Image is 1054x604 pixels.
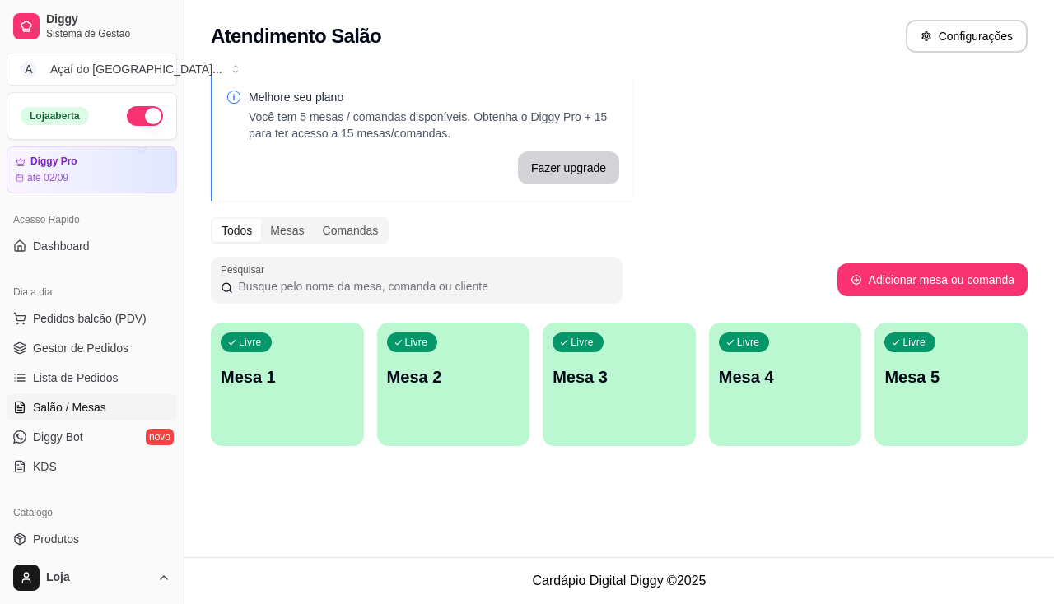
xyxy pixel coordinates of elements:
[261,219,313,242] div: Mesas
[33,531,79,547] span: Produtos
[46,570,151,585] span: Loja
[7,453,177,480] a: KDS
[7,53,177,86] button: Select a team
[884,365,1018,388] p: Mesa 5
[874,323,1028,446] button: LivreMesa 5
[33,238,90,254] span: Dashboard
[212,219,261,242] div: Todos
[553,365,686,388] p: Mesa 3
[33,310,147,327] span: Pedidos balcão (PDV)
[50,61,222,77] div: Açaí do [GEOGRAPHIC_DATA] ...
[7,207,177,233] div: Acesso Rápido
[7,335,177,361] a: Gestor de Pedidos
[837,263,1028,296] button: Adicionar mesa ou comanda
[709,323,862,446] button: LivreMesa 4
[518,151,619,184] button: Fazer upgrade
[21,61,37,77] span: A
[387,365,520,388] p: Mesa 2
[405,336,428,349] p: Livre
[7,279,177,305] div: Dia a dia
[127,106,163,126] button: Alterar Status
[7,558,177,597] button: Loja
[543,323,696,446] button: LivreMesa 3
[33,429,83,445] span: Diggy Bot
[233,278,613,295] input: Pesquisar
[211,23,381,49] h2: Atendimento Salão
[7,7,177,46] a: DiggySistema de Gestão
[33,399,106,416] span: Salão / Mesas
[30,156,77,168] article: Diggy Pro
[221,263,270,276] label: Pesquisar
[737,336,760,349] p: Livre
[377,323,530,446] button: LivreMesa 2
[7,233,177,259] a: Dashboard
[7,394,177,420] a: Salão / Mesas
[719,365,852,388] p: Mesa 4
[221,365,354,388] p: Mesa 1
[249,89,619,105] p: Melhore seu plano
[571,336,594,349] p: Livre
[7,424,177,450] a: Diggy Botnovo
[902,336,926,349] p: Livre
[21,107,89,125] div: Loja aberta
[314,219,388,242] div: Comandas
[7,526,177,552] a: Produtos
[7,305,177,332] button: Pedidos balcão (PDV)
[249,109,619,142] p: Você tem 5 mesas / comandas disponíveis. Obtenha o Diggy Pro + 15 para ter acesso a 15 mesas/coma...
[33,340,128,356] span: Gestor de Pedidos
[46,27,170,40] span: Sistema de Gestão
[906,20,1028,53] button: Configurações
[211,323,364,446] button: LivreMesa 1
[46,12,170,27] span: Diggy
[239,336,262,349] p: Livre
[33,369,119,386] span: Lista de Pedidos
[27,171,68,184] article: até 02/09
[33,458,57,475] span: KDS
[7,146,177,193] a: Diggy Proaté 02/09
[7,365,177,391] a: Lista de Pedidos
[184,557,1054,604] footer: Cardápio Digital Diggy © 2025
[7,499,177,526] div: Catálogo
